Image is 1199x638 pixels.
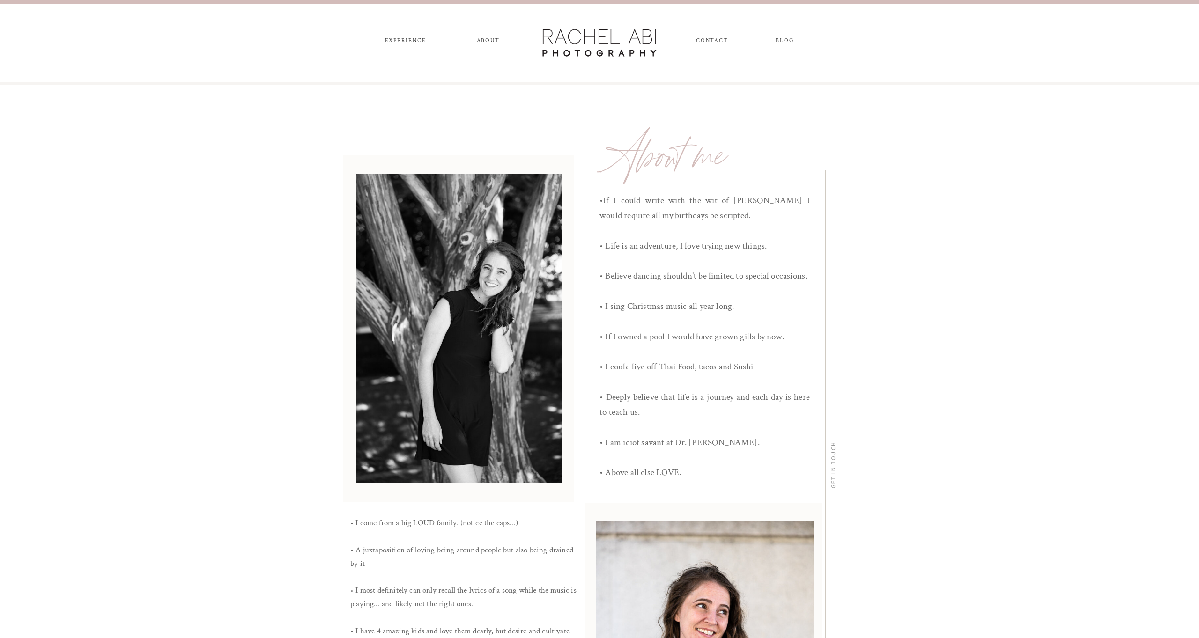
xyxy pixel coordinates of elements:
[768,37,802,48] a: blog
[829,438,838,488] a: get in touch
[475,37,501,48] a: ABOUT
[696,37,727,48] a: CONTACT
[606,122,871,190] a: About me
[381,37,430,48] a: experience
[599,193,810,521] p: •If I could write with the wit of [PERSON_NAME] I would require all my birthdays be scripted. • L...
